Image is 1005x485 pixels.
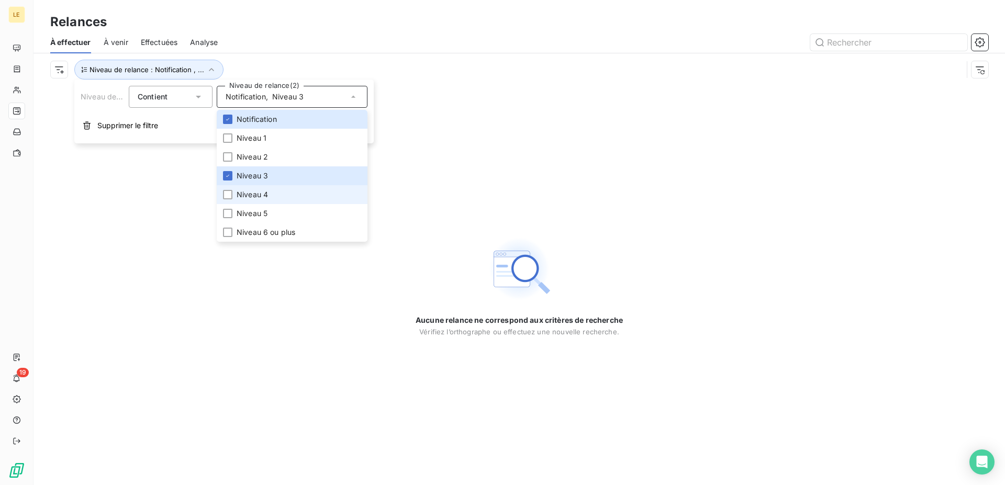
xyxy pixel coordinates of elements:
[104,37,128,48] span: À venir
[8,462,25,479] img: Logo LeanPay
[17,368,29,377] span: 19
[486,235,553,302] img: Empty state
[237,133,266,143] span: Niveau 1
[138,92,167,101] span: Contient
[810,34,967,51] input: Rechercher
[237,114,277,125] span: Notification
[237,171,268,181] span: Niveau 3
[266,92,268,102] span: ,
[8,6,25,23] div: LE
[97,120,158,131] span: Supprimer le filtre
[416,315,623,325] span: Aucune relance ne correspond aux critères de recherche
[237,227,295,238] span: Niveau 6 ou plus
[50,37,91,48] span: À effectuer
[81,92,144,101] span: Niveau de relance
[74,114,374,137] button: Supprimer le filtre
[74,60,224,80] button: Niveau de relance : Notification , ...
[237,189,268,200] span: Niveau 4
[50,13,107,31] h3: Relances
[419,328,619,336] span: Vérifiez l’orthographe ou effectuez une nouvelle recherche.
[237,208,267,219] span: Niveau 5
[272,92,304,102] span: Niveau 3
[90,65,204,74] span: Niveau de relance : Notification , ...
[969,449,995,475] div: Open Intercom Messenger
[190,37,218,48] span: Analyse
[237,152,268,162] span: Niveau 2
[141,37,178,48] span: Effectuées
[226,92,266,102] span: Notification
